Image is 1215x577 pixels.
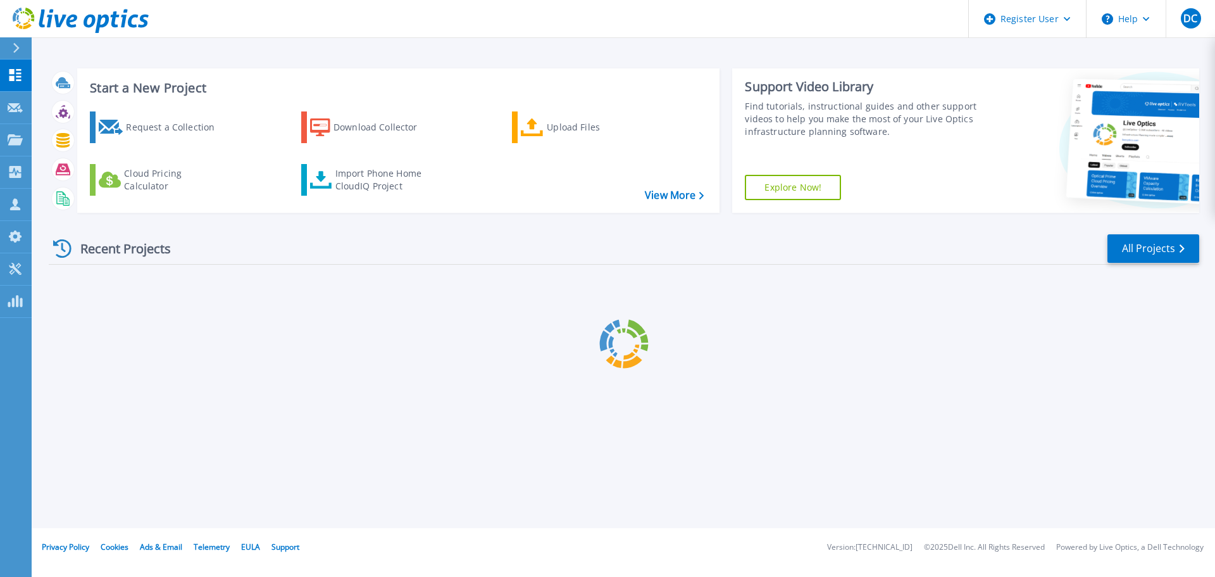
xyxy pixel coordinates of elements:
li: Version: [TECHNICAL_ID] [827,543,913,552]
a: Cookies [101,542,128,552]
li: © 2025 Dell Inc. All Rights Reserved [924,543,1045,552]
div: Find tutorials, instructional guides and other support videos to help you make the most of your L... [745,100,983,138]
div: Import Phone Home CloudIQ Project [335,167,434,193]
a: Explore Now! [745,175,841,200]
a: Privacy Policy [42,542,89,552]
a: All Projects [1107,234,1199,263]
a: Ads & Email [140,542,182,552]
li: Powered by Live Optics, a Dell Technology [1056,543,1204,552]
div: Upload Files [547,115,648,140]
a: Telemetry [194,542,230,552]
span: DC [1183,13,1197,23]
a: Cloud Pricing Calculator [90,164,231,196]
div: Download Collector [333,115,435,140]
div: Support Video Library [745,79,983,95]
div: Cloud Pricing Calculator [124,167,225,193]
h3: Start a New Project [90,81,704,95]
div: Recent Projects [49,233,188,264]
a: Support [271,542,299,552]
a: EULA [241,542,260,552]
a: Download Collector [301,111,442,143]
a: View More [645,189,704,201]
a: Request a Collection [90,111,231,143]
a: Upload Files [512,111,653,143]
div: Request a Collection [126,115,227,140]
